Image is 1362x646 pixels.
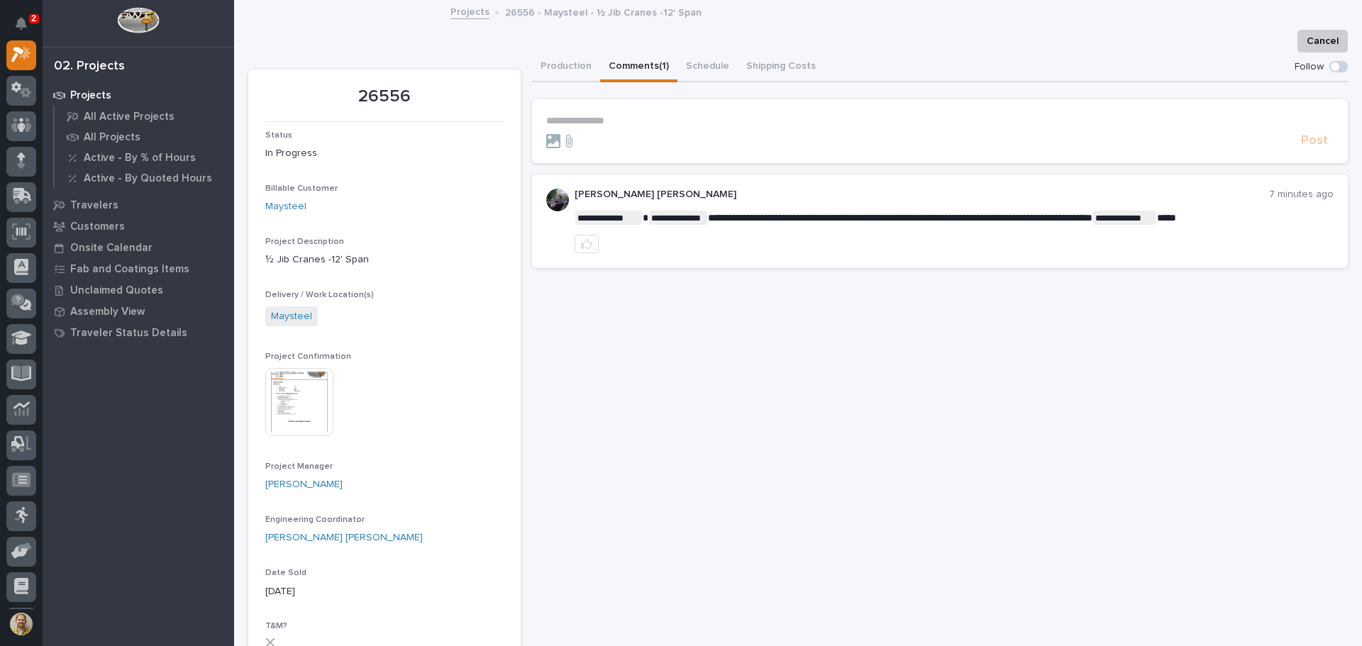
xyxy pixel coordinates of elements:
[677,52,738,82] button: Schedule
[18,17,36,40] div: Notifications2
[43,279,234,301] a: Unclaimed Quotes
[265,131,292,140] span: Status
[1269,189,1334,201] p: 7 minutes ago
[575,235,599,253] button: like this post
[1307,33,1339,50] span: Cancel
[265,252,504,267] p: ½ Jib Cranes -12' Span
[43,258,234,279] a: Fab and Coatings Items
[265,462,333,471] span: Project Manager
[265,291,374,299] span: Delivery / Work Location(s)
[6,9,36,38] button: Notifications
[271,309,312,324] a: Maysteel
[265,238,344,246] span: Project Description
[738,52,824,82] button: Shipping Costs
[70,327,187,340] p: Traveler Status Details
[70,89,111,102] p: Projects
[70,221,125,233] p: Customers
[265,530,423,545] a: [PERSON_NAME] [PERSON_NAME]
[70,284,163,297] p: Unclaimed Quotes
[505,4,702,19] p: 26556 - Maysteel - ½ Jib Cranes -12' Span
[43,84,234,106] a: Projects
[265,184,338,193] span: Billable Customer
[43,322,234,343] a: Traveler Status Details
[265,87,504,107] p: 26556
[84,152,196,165] p: Active - By % of Hours
[1295,61,1324,73] p: Follow
[6,609,36,639] button: users-avatar
[70,306,145,318] p: Assembly View
[55,106,234,126] a: All Active Projects
[265,584,504,599] p: [DATE]
[70,199,118,212] p: Travelers
[546,189,569,211] img: J6irDCNTStG5Atnk4v9O
[265,622,287,630] span: T&M?
[84,131,140,144] p: All Projects
[600,52,677,82] button: Comments (1)
[43,216,234,237] a: Customers
[265,146,504,161] p: In Progress
[1295,133,1334,149] button: Post
[54,59,125,74] div: 02. Projects
[265,199,306,214] a: Maysteel
[265,352,351,361] span: Project Confirmation
[84,111,175,123] p: All Active Projects
[265,477,343,492] a: [PERSON_NAME]
[84,172,212,185] p: Active - By Quoted Hours
[43,301,234,322] a: Assembly View
[117,7,159,33] img: Workspace Logo
[55,147,234,167] a: Active - By % of Hours
[70,242,153,255] p: Onsite Calendar
[31,13,36,23] p: 2
[1301,133,1328,149] span: Post
[55,168,234,188] a: Active - By Quoted Hours
[532,52,600,82] button: Production
[43,237,234,258] a: Onsite Calendar
[265,569,306,577] span: Date Sold
[55,127,234,147] a: All Projects
[575,189,1270,201] p: [PERSON_NAME] [PERSON_NAME]
[43,194,234,216] a: Travelers
[1297,30,1348,52] button: Cancel
[450,3,489,19] a: Projects
[70,263,189,276] p: Fab and Coatings Items
[265,516,365,524] span: Engineering Coordinator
